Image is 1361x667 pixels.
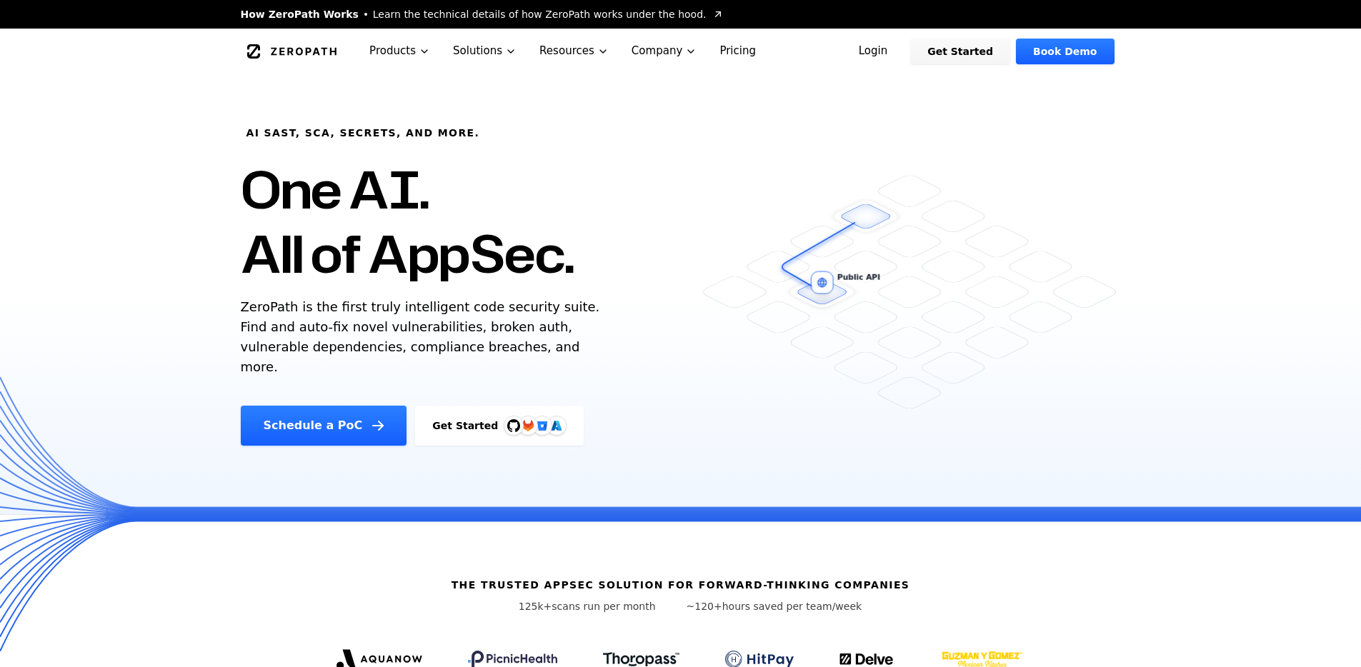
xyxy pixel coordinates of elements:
button: Resources [528,29,620,74]
span: ~120+ [687,601,722,612]
a: Pricing [708,29,767,74]
a: Get StartedGitHubGitLabAzure [415,406,584,446]
a: How ZeroPath WorksLearn the technical details of how ZeroPath works under the hood. [241,7,724,21]
img: Thoropass [603,652,679,666]
img: GitLab [514,411,542,440]
span: Learn the technical details of how ZeroPath works under the hood. [373,7,707,21]
h6: The Trusted AppSec solution for forward-thinking companies [452,578,910,592]
img: Azure [551,420,562,431]
span: How ZeroPath Works [241,7,359,21]
button: Products [358,29,442,74]
p: scans run per month [499,599,675,613]
img: GitHub [507,419,520,432]
p: ZeroPath is the first truly intelligent code security suite. Find and auto-fix novel vulnerabilit... [241,297,607,377]
p: hours saved per team/week [687,599,862,613]
span: 125k+ [519,601,552,612]
h1: One AI. All of AppSec. [241,157,574,286]
button: Company [620,29,709,74]
a: Get Started [910,39,1010,64]
nav: Global [224,29,1138,74]
a: Book Demo [1016,39,1114,64]
a: Schedule a PoC [241,406,407,446]
button: Solutions [442,29,528,74]
svg: Bitbucket [534,418,550,433]
h6: AI SAST, SCA, Secrets, and more. [246,126,480,140]
a: Login [842,39,905,64]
